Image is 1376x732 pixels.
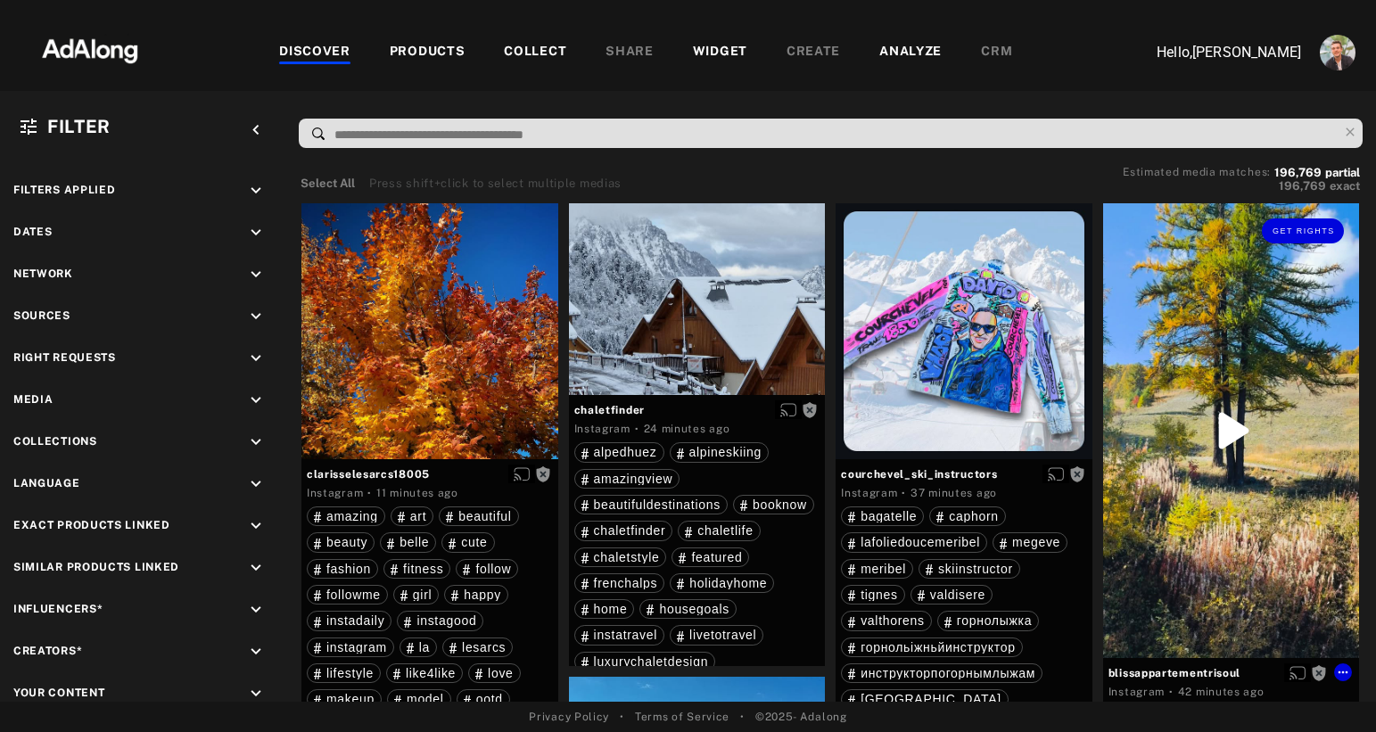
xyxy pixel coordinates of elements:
img: 63233d7d88ed69de3c212112c67096b6.png [12,22,169,76]
span: Exact Products Linked [13,519,170,531]
span: instatravel [594,628,658,642]
div: frenchalps [581,577,658,589]
div: megeve [1000,536,1060,548]
div: booknow [740,498,807,511]
div: lesarcs [449,641,506,654]
i: keyboard_arrow_down [246,265,266,284]
span: art [410,509,426,523]
span: горнольiжньйинструктор [861,640,1015,654]
span: lifestyle [326,666,374,680]
span: • [740,709,745,725]
span: instadaily [326,613,384,628]
span: meribel [861,562,906,576]
div: featured [679,551,742,563]
span: Filter [47,116,111,137]
span: frenchalps [594,576,658,590]
div: girl [400,588,432,601]
span: beauty [326,535,367,549]
span: makeup [326,692,375,706]
span: Collections [13,435,97,448]
div: lifestyle [314,667,374,679]
span: like4like [406,666,456,680]
span: chaletfinder [574,402,820,418]
i: keyboard_arrow_down [246,474,266,494]
i: keyboard_arrow_down [246,349,266,368]
div: COLLECT [504,42,566,63]
div: fitness [391,563,443,575]
span: instagram [326,640,387,654]
div: valdisere [918,588,985,601]
div: amazingview [581,473,673,485]
i: keyboard_arrow_down [246,307,266,326]
span: cute [461,535,487,549]
div: like4like [393,667,456,679]
span: alpedhuez [594,445,657,459]
a: Terms of Service [635,709,729,725]
div: chaletfinder [581,524,666,537]
div: PRODUCTS [390,42,466,63]
button: Get rights [1262,218,1344,243]
span: инструкторпогорнымлыжам [861,666,1035,680]
div: beauty [314,536,367,548]
button: Select All [301,175,355,193]
span: Your Content [13,687,104,699]
div: SHARE [606,42,654,63]
span: love [488,666,513,680]
button: Enable diffusion on this media [775,400,802,419]
span: · [635,422,639,436]
div: beautifuldestinations [581,498,721,511]
span: Similar Products Linked [13,561,179,573]
div: instatravel [581,629,658,641]
div: lafoliedoucemeribel [848,536,980,548]
div: la [407,641,430,654]
time: 2025-10-14T11:30:24.000Z [644,423,730,435]
span: © 2025 - Adalong [755,709,847,725]
span: chaletstyle [594,550,660,564]
div: Instagram [1108,684,1165,700]
time: 2025-10-14T11:11:58.000Z [1178,686,1265,698]
span: valdisere [930,588,985,602]
span: megeve [1012,535,1060,549]
button: 196,769exact [1123,177,1360,195]
span: 196,769 [1279,179,1326,193]
div: bagatelle [848,510,917,522]
i: keyboard_arrow_down [246,181,266,201]
span: housegoals [659,602,729,616]
i: keyboard_arrow_left [246,120,266,140]
div: luxurychaletdesign [581,655,709,668]
span: · [367,486,372,500]
span: luxurychaletdesign [594,654,709,669]
span: • [620,709,624,725]
div: home [581,603,628,615]
a: Privacy Policy [529,709,609,725]
div: chaletstyle [581,551,660,563]
span: la [419,640,430,654]
span: Influencers* [13,603,103,615]
span: home [594,602,628,616]
i: keyboard_arrow_down [246,516,266,536]
div: alpedhuez [581,446,657,458]
span: livetotravel [689,628,756,642]
span: followme [326,588,381,602]
img: ACg8ocLjEk1irI4XXb49MzUGwa4F_C3PpCyg-3CPbiuLEZrYEA=s96-c [1320,35,1355,70]
div: tignes [848,588,898,601]
span: [GEOGRAPHIC_DATA] [861,692,1001,706]
span: Dates [13,226,53,238]
span: Rights not requested [802,403,818,415]
span: fitness [403,562,443,576]
div: follow [463,563,511,575]
span: Media [13,393,54,406]
button: 196,769partial [1274,169,1360,177]
span: ootd [476,692,503,706]
i: keyboard_arrow_down [246,642,266,662]
i: keyboard_arrow_down [246,223,266,243]
span: chaletlife [697,523,753,538]
div: amazing [314,510,378,522]
div: инструкторпогорнымлыжам [848,667,1035,679]
div: makeup [314,693,375,705]
span: · [902,486,906,500]
span: Creators* [13,645,82,657]
div: alpineskiing [677,446,762,458]
div: Instagram [307,485,363,501]
div: горнолыжка [944,614,1032,627]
